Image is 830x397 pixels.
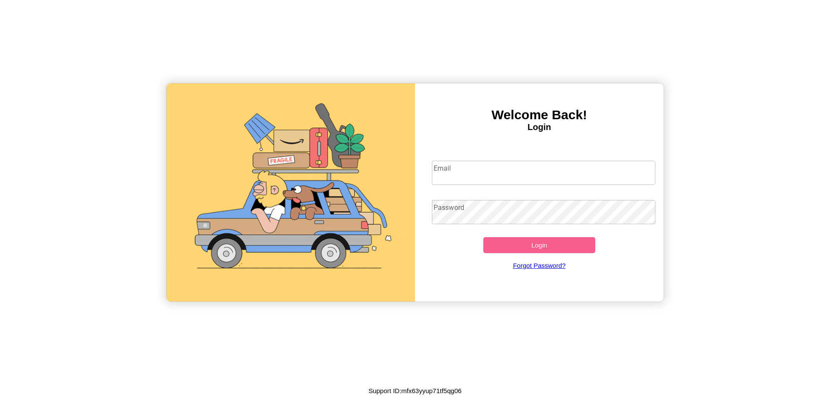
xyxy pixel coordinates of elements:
[483,237,595,253] button: Login
[368,385,461,397] p: Support ID: mfx63yyup71tf5qg06
[415,122,664,132] h4: Login
[166,83,415,302] img: gif
[428,253,651,278] a: Forgot Password?
[415,108,664,122] h3: Welcome Back!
